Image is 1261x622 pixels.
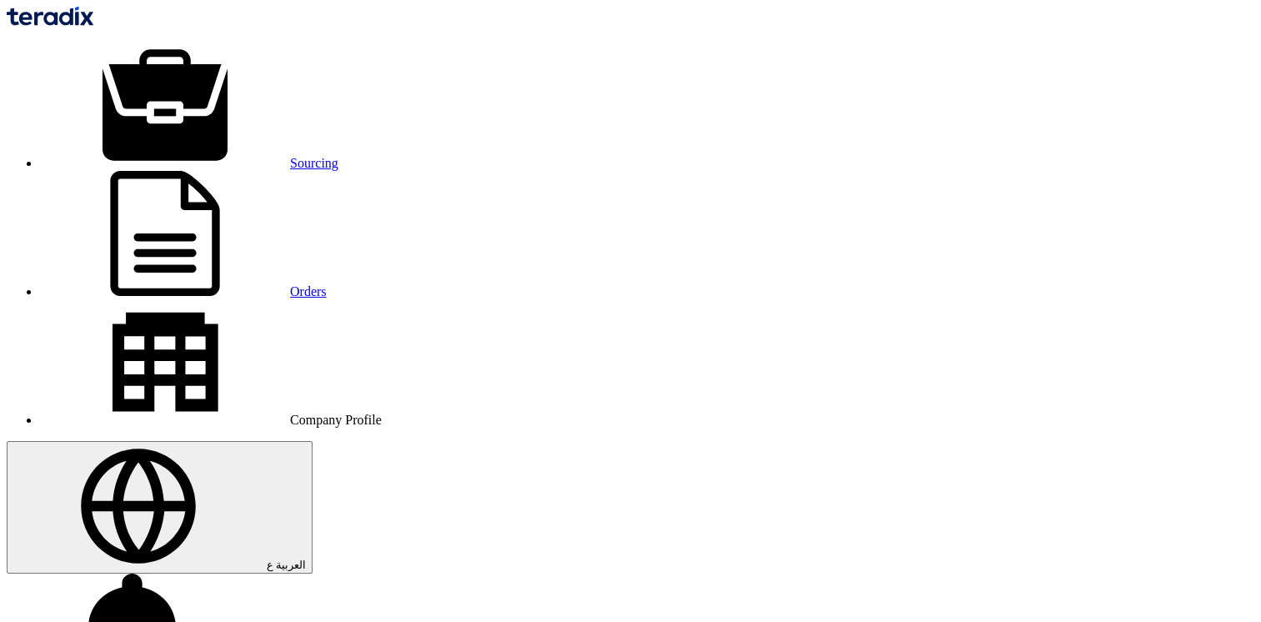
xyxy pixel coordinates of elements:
a: Company Profile [40,413,382,427]
a: Sourcing [40,156,338,170]
button: العربية ع [7,441,313,574]
img: Teradix logo [7,7,93,26]
span: العربية [276,559,306,571]
span: ع [267,559,273,571]
a: Orders [40,284,327,298]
